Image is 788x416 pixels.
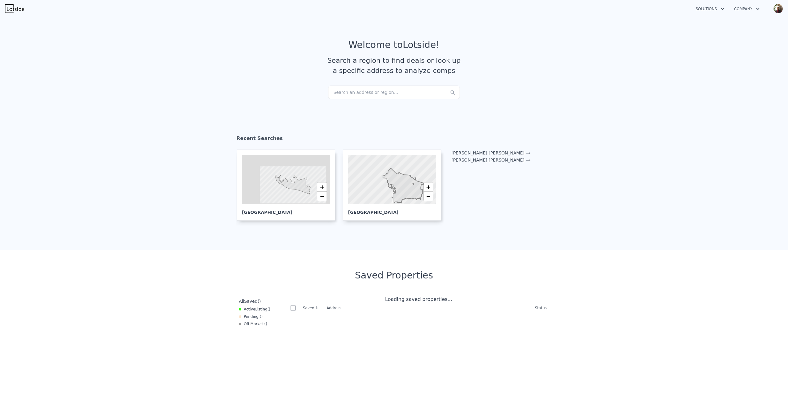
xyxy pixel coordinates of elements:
span: Active ( ) [244,307,270,312]
div: [GEOGRAPHIC_DATA] [348,204,436,215]
a: [PERSON_NAME] [PERSON_NAME] [452,158,531,162]
span: + [426,183,430,191]
img: Lotside [5,4,24,13]
a: Zoom in [424,182,433,192]
span: Listing [255,307,267,311]
div: Search a region to find deals or look up a specific address to analyze comps [325,55,463,76]
div: [GEOGRAPHIC_DATA] [242,204,330,215]
span: Saved [244,299,257,304]
div: Search an address or region... [328,86,460,99]
th: Address [324,303,533,313]
th: Status [533,303,549,313]
span: − [426,192,430,200]
a: Zoom out [424,192,433,201]
img: avatar [773,4,783,14]
a: Zoom out [317,192,327,201]
th: Saved [300,303,324,313]
span: − [320,192,324,200]
button: Solutions [691,3,729,14]
div: All ( ) [239,298,261,304]
div: Saved Properties [236,270,552,281]
button: Company [729,3,765,14]
div: Pending ( ) [239,314,263,319]
span: + [320,183,324,191]
a: Zoom in [317,182,327,192]
div: Recent Searches [236,130,552,150]
div: Welcome to Lotside ! [348,39,440,50]
div: Loading saved properties... [288,296,549,303]
div: Off Market ( ) [239,322,267,326]
a: [PERSON_NAME] [PERSON_NAME] [452,150,531,155]
a: [GEOGRAPHIC_DATA] [343,150,446,221]
a: [GEOGRAPHIC_DATA] [237,150,340,221]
